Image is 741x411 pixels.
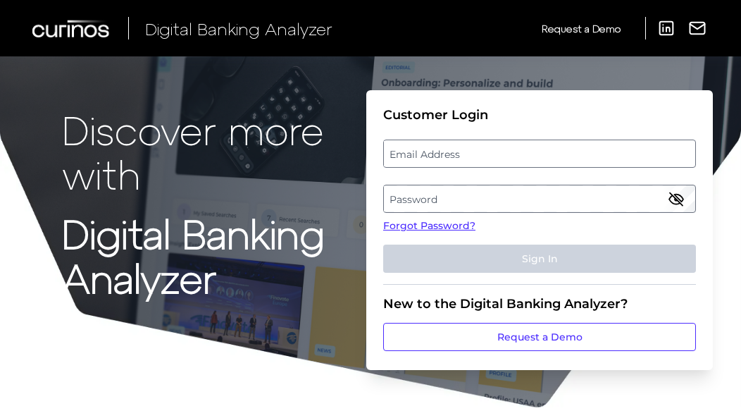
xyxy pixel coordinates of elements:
[145,18,332,39] span: Digital Banking Analyzer
[62,107,361,197] p: Discover more with
[383,107,696,123] div: Customer Login
[383,245,696,273] button: Sign In
[542,23,621,35] span: Request a Demo
[542,17,621,40] a: Request a Demo
[62,209,325,301] strong: Digital Banking Analyzer
[384,186,695,211] label: Password
[32,20,111,37] img: Curinos
[383,296,696,312] div: New to the Digital Banking Analyzer?
[383,323,696,351] a: Request a Demo
[384,141,695,166] label: Email Address
[383,219,696,233] a: Forgot Password?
